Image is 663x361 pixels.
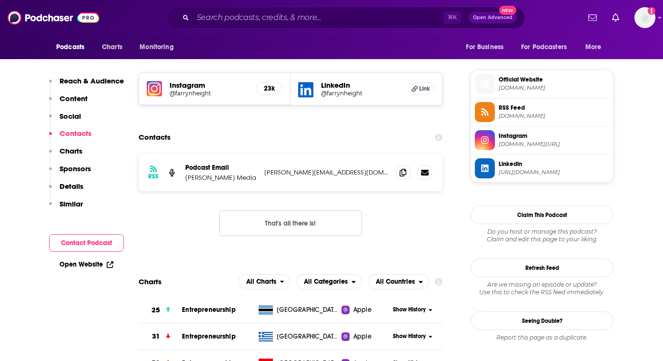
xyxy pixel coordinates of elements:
h2: Countries [368,274,429,289]
h3: 31 [152,331,160,342]
span: instagram.com/farrynheight [499,141,609,148]
a: Show notifications dropdown [584,10,601,26]
h5: LinkedIn [321,81,400,90]
a: Apple [342,332,390,341]
p: Contacts [60,129,91,138]
img: User Profile [634,7,655,28]
button: Reach & Audience [49,76,124,94]
span: Link [419,85,430,93]
span: New [499,6,516,15]
span: Podcasts [56,41,84,54]
span: All Categories [304,278,348,285]
button: open menu [133,38,186,56]
span: RSS Feed [499,103,609,112]
button: Claim This Podcast [471,206,613,224]
span: Greece [277,332,339,341]
button: Charts [49,146,82,164]
p: [PERSON_NAME] Media [185,174,257,182]
button: Similar [49,199,83,217]
div: Are we missing an episode or update? Use this to check the RSS feed immediately. [471,281,613,296]
button: open menu [579,38,613,56]
p: Charts [60,146,82,155]
button: Show profile menu [634,7,655,28]
p: Reach & Audience [60,76,124,85]
button: open menu [296,274,362,289]
span: anchor.fm [499,113,609,120]
button: Nothing here. [219,210,362,236]
a: Link [408,83,434,95]
span: Linkedin [499,160,609,168]
h5: Instagram [170,81,248,90]
span: farrynheight.com [499,84,609,92]
button: open menu [368,274,429,289]
input: Search podcasts, credits, & more... [193,10,443,25]
span: All Charts [246,278,276,285]
p: Social [60,112,81,121]
h5: @farrynheight [321,90,400,97]
span: https://www.linkedin.com/company/farrynheight [499,169,609,176]
span: Botswana [277,305,339,315]
p: [PERSON_NAME][EMAIL_ADDRESS][DOMAIN_NAME] [264,168,388,176]
span: Instagram [499,132,609,140]
a: 31 [139,323,182,350]
a: Charts [96,38,128,56]
a: Linkedin[URL][DOMAIN_NAME] [475,158,609,178]
span: Monitoring [140,41,173,54]
span: Apple [353,332,372,341]
a: [GEOGRAPHIC_DATA] [255,332,342,341]
button: Content [49,94,88,112]
p: Content [60,94,88,103]
span: More [585,41,602,54]
button: open menu [50,38,97,56]
button: open menu [238,274,291,289]
a: Seeing Double? [471,311,613,330]
a: RSS Feed[DOMAIN_NAME] [475,102,609,122]
h2: Contacts [139,128,171,146]
a: Show notifications dropdown [608,10,623,26]
a: Entrepreneurship [182,332,235,340]
svg: Add a profile image [648,7,655,15]
p: Podcast Email [185,164,257,172]
h2: Categories [296,274,362,289]
button: open menu [459,38,515,56]
img: iconImage [147,81,162,96]
span: Official Website [499,75,609,84]
span: Do you host or manage this podcast? [471,228,613,236]
div: Claim and edit this page to your liking. [471,228,613,243]
h3: RSS [148,173,159,180]
span: Charts [102,41,122,54]
a: Entrepreneurship [182,306,235,314]
p: Similar [60,199,83,208]
span: Show History [393,306,426,314]
h5: 23k [264,84,274,93]
span: Show History [393,332,426,340]
button: Contacts [49,129,91,146]
button: Show History [390,332,436,340]
h2: Platforms [238,274,291,289]
button: Details [49,182,83,199]
button: Refresh Feed [471,258,613,277]
button: Social [49,112,81,129]
div: Search podcasts, credits, & more... [167,7,525,29]
h2: Charts [139,277,161,286]
span: ⌘ K [443,11,461,24]
a: 25 [139,297,182,323]
a: Open Website [60,260,113,268]
div: Report this page as a duplicate. [471,334,613,341]
img: Podchaser - Follow, Share and Rate Podcasts [8,9,99,27]
a: Instagram[DOMAIN_NAME][URL] [475,130,609,150]
span: For Business [466,41,503,54]
span: For Podcasters [521,41,567,54]
span: Apple [353,305,372,315]
button: Contact Podcast [49,234,124,252]
a: Apple [342,305,390,315]
span: All Countries [376,278,415,285]
button: Show History [390,306,436,314]
a: @farrynheight [170,90,248,97]
p: Sponsors [60,164,91,173]
span: Logged in as redsetterpr [634,7,655,28]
